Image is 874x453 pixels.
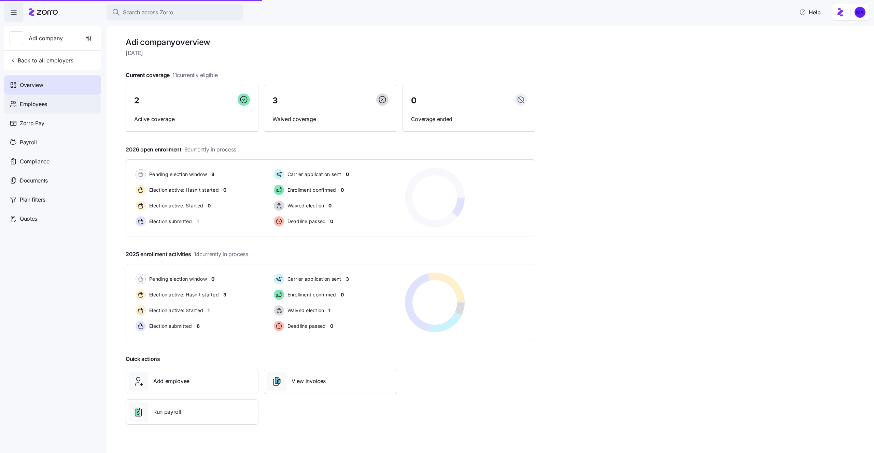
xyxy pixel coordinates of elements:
[208,307,210,314] span: 1
[29,34,63,43] span: Adi company
[285,291,336,298] span: Enrollment confirmed
[341,187,344,193] span: 0
[153,408,181,416] span: Run payroll
[855,7,865,18] img: ddc159ec0097e7aad339c48b92a6a103
[194,250,248,259] span: 14 currently in process
[197,218,199,225] span: 1
[20,176,48,185] span: Documents
[126,49,535,57] span: [DATE]
[272,115,388,123] span: Waived coverage
[126,355,160,363] span: Quick actions
[272,97,278,105] span: 3
[4,94,101,114] a: Employees
[794,5,826,19] button: Help
[126,37,535,47] h1: Adi company overview
[4,209,101,228] a: Quotes
[346,171,349,178] span: 0
[4,133,101,152] a: Payroll
[4,152,101,171] a: Compliance
[4,114,101,133] a: Zorro Pay
[285,187,336,193] span: Enrollment confirmed
[147,202,203,209] span: Election active: Started
[20,100,47,108] span: Employees
[223,187,226,193] span: 0
[123,8,178,17] span: Search across Zorro...
[330,323,333,330] span: 0
[20,119,44,128] span: Zorro Pay
[126,145,236,154] span: 2026 open enrollment
[411,115,527,123] span: Coverage ended
[134,115,250,123] span: Active coverage
[147,171,207,178] span: Pending election window
[184,145,236,154] span: 9 currently in process
[172,71,218,79] span: 11 currently eligible
[285,202,324,209] span: Waived election
[328,202,332,209] span: 0
[153,377,189,385] span: Add employee
[20,157,50,166] span: Compliance
[134,97,139,105] span: 2
[285,171,341,178] span: Carrier application sent
[20,195,45,204] span: Plan filters
[292,377,326,385] span: View invoices
[411,97,417,105] span: 0
[285,323,326,330] span: Deadline passed
[4,190,101,209] a: Plan filters
[4,75,101,94] a: Overview
[285,218,326,225] span: Deadline passed
[107,4,243,20] button: Search across Zorro...
[341,291,344,298] span: 0
[211,171,214,178] span: 8
[7,54,76,67] button: Back to all employers
[147,276,207,282] span: Pending election window
[20,215,37,223] span: Quotes
[285,276,341,282] span: Carrier application sent
[799,8,821,16] span: Help
[20,138,37,147] span: Payroll
[147,187,219,193] span: Election active: Hasn't started
[346,276,349,282] span: 3
[285,307,324,314] span: Waived election
[223,291,226,298] span: 3
[328,307,330,314] span: 1
[126,71,218,79] span: Current coverage
[197,323,200,330] span: 6
[147,307,203,314] span: Election active: Started
[330,218,333,225] span: 0
[126,250,248,259] span: 2025 enrollment activities
[20,81,43,89] span: Overview
[211,276,214,282] span: 0
[4,171,101,190] a: Documents
[147,218,192,225] span: Election submitted
[147,291,219,298] span: Election active: Hasn't started
[208,202,211,209] span: 0
[147,323,192,330] span: Election submitted
[10,56,73,64] span: Back to all employers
